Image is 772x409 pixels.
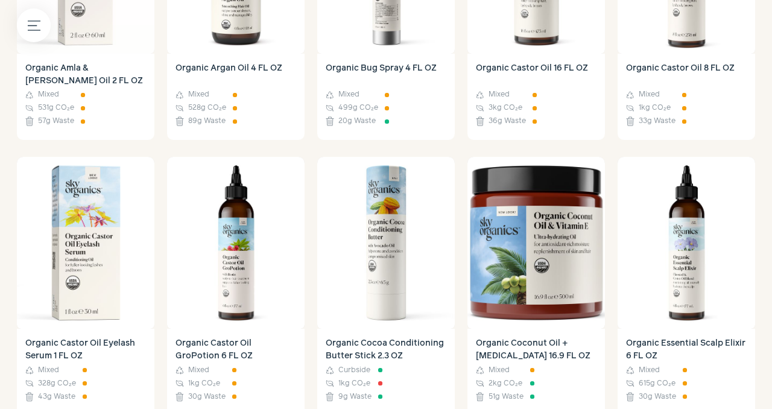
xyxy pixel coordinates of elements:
[176,337,296,363] h4: Organic Castor Oil GroPotion 6 FL OZ
[338,89,359,100] span: Mixed
[489,378,522,389] span: 2kg CO₂e
[188,103,226,113] span: 528g CO₂e
[639,89,660,100] span: Mixed
[176,62,296,87] h4: Organic Argan Oil 4 FL OZ
[618,54,755,141] a: Organic Castor Oil 8 FL OZ Mixed 1kg CO₂e 33g Waste
[626,62,747,87] h4: Organic Castor Oil 8 FL OZ
[17,157,154,329] img: Organic Castor Oil Eyelash Serum 1 FL OZ
[317,157,455,329] img: Organic Cocoa Conditioning Butter Stick 2.3 OZ
[489,365,510,376] span: Mixed
[618,157,755,329] img: Organic Essential Scalp Elixir 6 FL OZ
[38,103,74,113] span: 531g CO₂e
[476,337,596,363] h4: Organic Coconut Oil + Vitamin E 16.9 FL OZ
[38,378,76,389] span: 328g CO₂e
[25,337,146,363] h4: Organic Castor Oil Eyelash Serum 1 FL OZ
[326,62,446,87] h4: Organic Bug Spray 4 FL OZ
[188,365,209,376] span: Mixed
[489,392,524,402] span: 51g Waste
[338,116,376,127] span: 20g Waste
[639,392,676,402] span: 30g Waste
[467,157,605,329] img: Organic Coconut Oil + Vitamin E 16.9 FL OZ
[25,62,146,87] h4: Organic Amla & Rosemary Oil 2 FL OZ
[338,365,370,376] span: Curbside
[639,116,675,127] span: 33g Waste
[38,392,75,402] span: 43g Waste
[317,54,455,141] a: Organic Bug Spray 4 FL OZ Mixed 499g CO₂e 20g Waste
[639,103,671,113] span: 1kg CO₂e
[639,378,675,389] span: 615g CO₂e
[326,337,446,363] h4: Organic Cocoa Conditioning Butter Stick 2.3 OZ
[467,54,605,141] a: Organic Castor Oil 16 FL OZ Mixed 3kg CO₂e 36g Waste
[188,116,226,127] span: 89g Waste
[626,337,747,363] h4: Organic Essential Scalp Elixir 6 FL OZ
[489,103,522,113] span: 3kg CO₂e
[476,62,596,87] h4: Organic Castor Oil 16 FL OZ
[639,365,660,376] span: Mixed
[338,392,372,402] span: 9g Waste
[338,103,378,113] span: 499g CO₂e
[188,392,226,402] span: 30g Waste
[38,365,59,376] span: Mixed
[17,54,154,141] a: Organic Amla & [PERSON_NAME] Oil 2 FL OZ Mixed 531g CO₂e 57g Waste
[38,89,59,100] span: Mixed
[188,378,220,389] span: 1kg CO₂e
[489,89,510,100] span: Mixed
[38,116,74,127] span: 57g Waste
[188,89,209,100] span: Mixed
[167,157,305,329] img: Organic Castor Oil GroPotion 6 FL OZ
[489,116,526,127] span: 36g Waste
[338,378,370,389] span: 1kg CO₂e
[167,54,305,141] a: Organic Argan Oil 4 FL OZ Mixed 528g CO₂e 89g Waste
